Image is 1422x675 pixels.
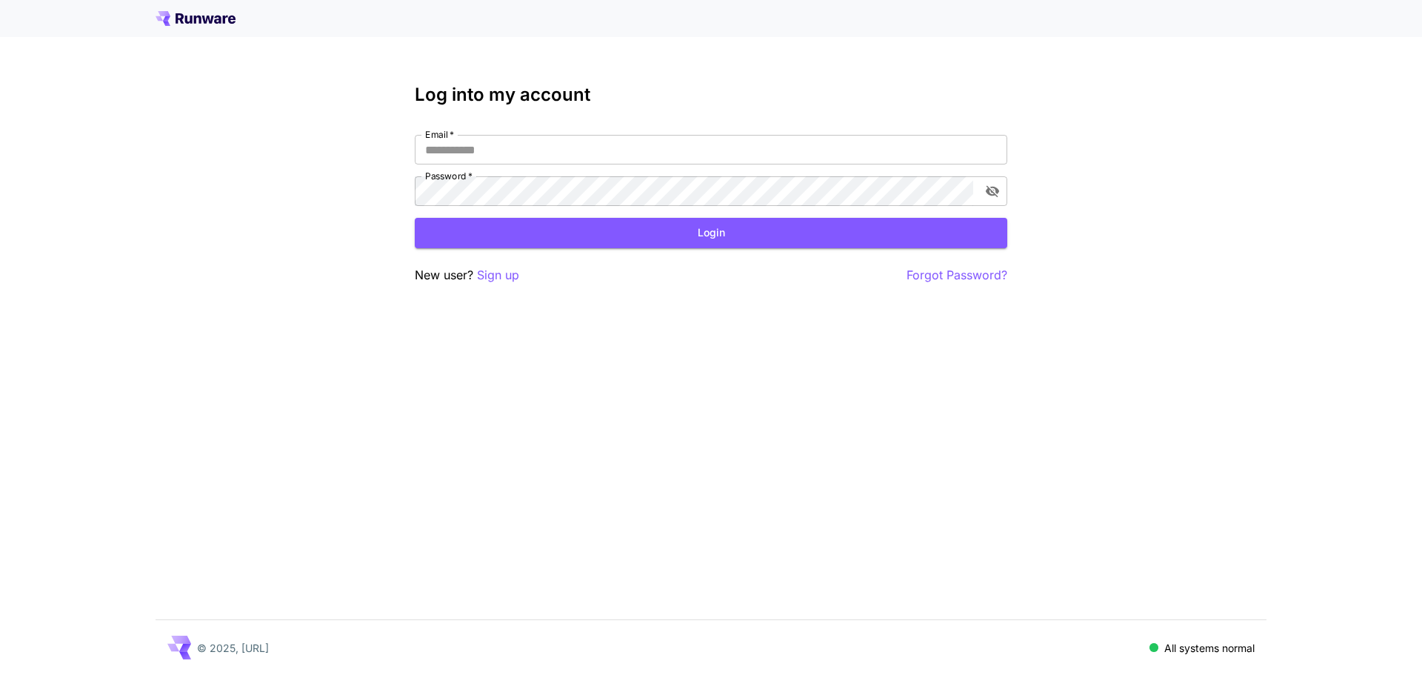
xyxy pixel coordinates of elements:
[907,266,1007,285] button: Forgot Password?
[425,128,454,141] label: Email
[415,218,1007,248] button: Login
[197,640,269,656] p: © 2025, [URL]
[1164,640,1255,656] p: All systems normal
[415,84,1007,105] h3: Log into my account
[979,178,1006,205] button: toggle password visibility
[425,170,473,182] label: Password
[415,266,519,285] p: New user?
[477,266,519,285] button: Sign up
